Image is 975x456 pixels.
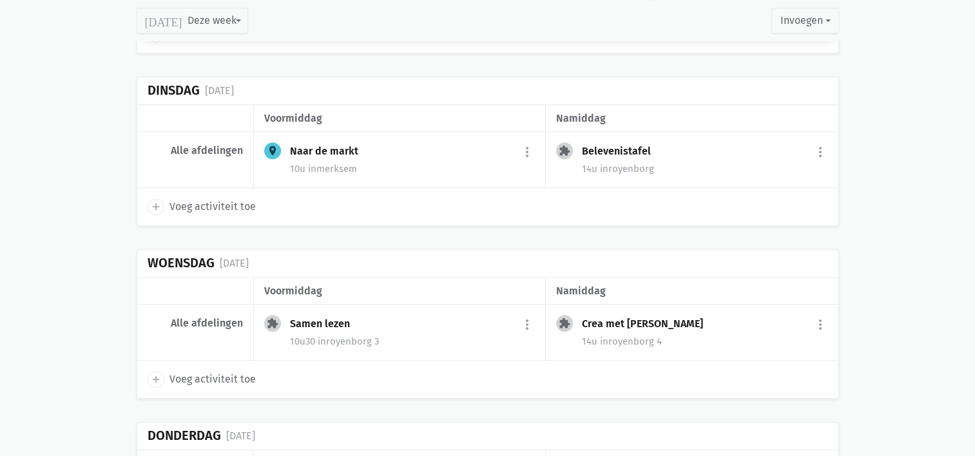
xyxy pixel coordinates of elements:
[290,145,369,158] div: Naar de markt
[205,82,234,99] div: [DATE]
[290,318,360,330] div: Samen lezen
[137,8,248,33] button: Deze week
[264,283,535,299] div: voormiddag
[771,8,838,33] button: Invoegen
[145,15,182,26] i: [DATE]
[148,83,200,98] div: Dinsdag
[582,163,597,175] span: 14u
[264,110,535,127] div: voormiddag
[148,428,221,443] div: Donderdag
[600,336,662,347] span: royenborg 4
[148,317,243,330] div: Alle afdelingen
[600,336,608,347] span: in
[226,428,255,444] div: [DATE]
[169,198,256,215] span: Voeg activiteit toe
[290,336,315,347] span: 10u30
[290,163,305,175] span: 10u
[169,371,256,388] span: Voeg activiteit toe
[267,145,278,157] i: place
[148,198,256,215] a: add Voeg activiteit toe
[559,145,570,157] i: extension
[148,371,256,388] a: add Voeg activiteit toe
[308,163,357,175] span: merksem
[148,256,215,271] div: Woensdag
[582,318,713,330] div: Crea met [PERSON_NAME]
[220,255,249,272] div: [DATE]
[600,163,608,175] span: in
[308,163,316,175] span: in
[582,336,597,347] span: 14u
[318,336,326,347] span: in
[150,374,162,385] i: add
[318,336,379,347] span: royenborg 3
[556,283,827,299] div: namiddag
[559,318,570,329] i: extension
[600,163,654,175] span: royenborg
[267,318,278,329] i: extension
[556,110,827,127] div: namiddag
[150,201,162,213] i: add
[582,145,661,158] div: Belevenistafel
[148,144,243,157] div: Alle afdelingen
